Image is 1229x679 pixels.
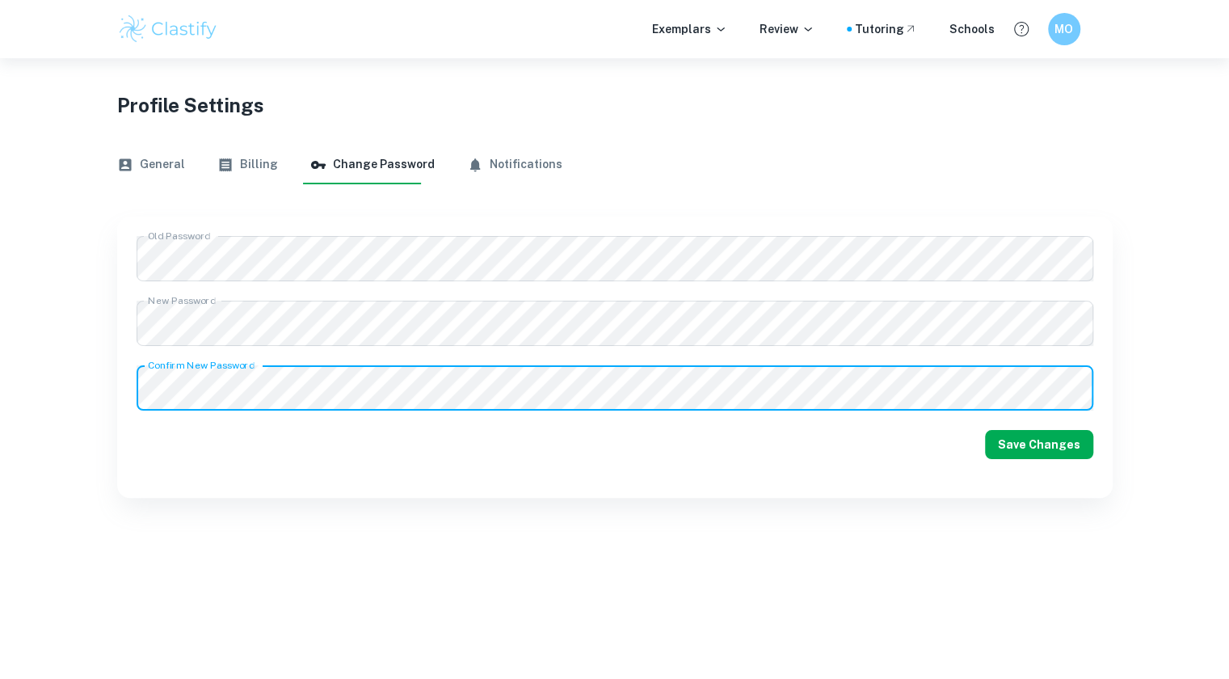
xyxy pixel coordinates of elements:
[1008,15,1035,43] button: Help and Feedback
[310,145,435,184] button: Change Password
[467,145,562,184] button: Notifications
[1048,13,1080,45] button: MO
[949,20,995,38] a: Schools
[217,145,278,184] button: Billing
[117,91,1113,120] h1: Profile Settings
[1054,20,1073,38] h6: MO
[148,229,210,242] label: Old Password
[117,13,220,45] img: Clastify logo
[117,145,185,184] button: General
[652,20,727,38] p: Exemplars
[148,293,215,307] label: New Password
[760,20,814,38] p: Review
[985,430,1093,459] button: Save Changes
[148,358,254,372] label: Confirm New Password
[855,20,917,38] a: Tutoring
